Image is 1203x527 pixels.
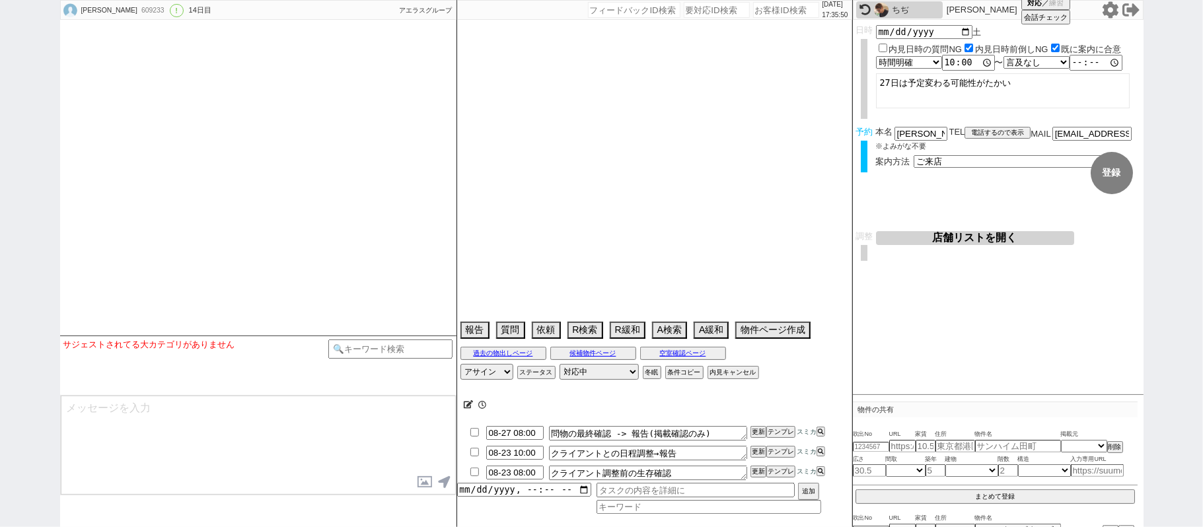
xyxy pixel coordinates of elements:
[1018,454,1071,465] span: 構造
[735,322,811,339] button: 物件ページ作成
[998,464,1018,477] input: 2
[550,347,636,360] button: 候補物件ページ
[926,464,945,477] input: 5
[328,339,453,359] input: 🔍キーワード検索
[856,231,873,241] span: 調整
[975,429,1061,440] span: 物件名
[79,5,137,16] div: [PERSON_NAME]
[975,44,1048,54] label: 内見日時前倒しNG
[795,428,817,435] span: スミカ
[822,10,848,20] p: 17:35:50
[916,513,935,524] span: 家賃
[684,2,750,18] input: 要対応ID検索
[63,339,328,350] div: サジェストされてる大カテゴリがありません
[876,157,910,166] span: 案内方法
[935,429,975,440] span: 住所
[949,127,965,137] span: TEL
[1071,454,1124,465] span: 入力専用URL
[874,3,889,17] img: 0haUMjvkciPnpgExUsPI9ABRBDPRBDYmdoSCd0TFUQYEIOJ3gkG3R5FAIUaU9aJH58G3YlT1YXNUxsAEkcfkXCTmcjYE1ZJ30...
[876,231,1074,245] button: 店舗リストを開く
[798,483,819,500] button: 追加
[766,466,795,477] button: テンプレ
[588,2,680,18] input: フィードバックID検索
[975,513,1061,524] span: 物件名
[1061,429,1079,440] span: 掲載元
[886,454,926,465] span: 間取
[137,5,167,16] div: 609233
[766,426,795,438] button: テンプレ
[597,500,821,514] input: キーワード
[63,3,77,18] img: default_icon.jpg
[189,5,211,16] div: 14日目
[889,440,916,452] input: https://suumo.jp/chintai/jnc_000022489271
[517,366,556,379] button: ステータス
[597,483,795,497] input: タスクの内容を詳細に
[610,322,645,339] button: R緩和
[947,5,1017,15] p: [PERSON_NAME]
[652,322,687,339] button: A検索
[853,454,886,465] span: 広さ
[665,366,704,379] button: 条件コピー
[916,440,935,452] input: 10.5
[856,25,873,35] span: 日時
[750,466,766,477] button: 更新
[926,454,945,465] span: 築年
[935,440,975,452] input: 東京都港区海岸３
[400,7,453,14] span: アエラスグループ
[750,426,766,438] button: 更新
[876,55,1140,71] div: 〜
[892,5,939,15] div: ちぢ
[853,442,889,452] input: 1234567
[965,127,1031,139] button: 電話するので表示
[496,322,525,339] button: 質問
[170,4,184,17] div: !
[753,2,819,18] input: お客様ID検索
[856,489,1135,504] button: まとめて登録
[935,513,975,524] span: 住所
[853,513,889,524] span: 吹出No
[1024,13,1068,22] span: 会話チェック
[889,513,916,524] span: URL
[532,322,561,339] button: 依頼
[916,429,935,440] span: 家賃
[1107,441,1123,453] button: 削除
[998,454,1018,465] span: 階数
[795,468,817,475] span: スミカ
[1091,152,1133,194] button: 登録
[708,366,759,379] button: 内見キャンセル
[853,464,886,477] input: 30.5
[1062,44,1122,54] label: 既に案内に合意
[972,27,981,37] span: 土
[643,366,661,379] button: 冬眠
[1021,10,1070,24] button: 会話チェック
[889,44,963,54] label: 内見日時の質問NG
[945,454,998,465] span: 建物
[889,429,916,440] span: URL
[640,347,726,360] button: 空室確認ページ
[795,448,817,455] span: スミカ
[766,446,795,458] button: テンプレ
[567,322,603,339] button: R検索
[694,322,729,339] button: A緩和
[876,127,893,141] span: 本名
[1071,464,1124,477] input: https://suumo.jp/chintai/jnc_000022489271
[876,142,927,150] span: ※よみがな不要
[856,127,873,137] span: 予約
[460,347,546,360] button: 過去の物出しページ
[460,322,490,339] button: 報告
[853,402,1138,417] p: 物件の共有
[750,446,766,458] button: 更新
[975,440,1061,452] input: サンハイム田町
[1031,129,1050,139] span: MAIL
[853,429,889,440] span: 吹出No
